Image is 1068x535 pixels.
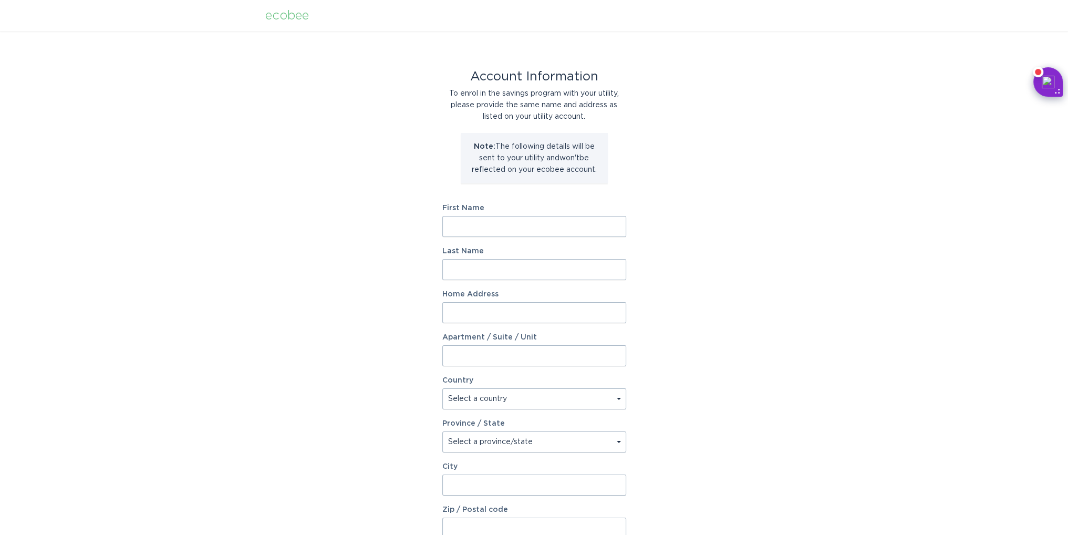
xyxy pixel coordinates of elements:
label: Country [442,377,473,384]
label: City [442,463,626,470]
div: To enrol in the savings program with your utility, please provide the same name and address as li... [442,88,626,122]
div: ecobee [265,10,309,22]
p: The following details will be sent to your utility and won't be reflected on your ecobee account. [469,141,600,176]
label: Last Name [442,248,626,255]
label: Apartment / Suite / Unit [442,334,626,341]
label: Home Address [442,291,626,298]
div: Account Information [442,71,626,83]
label: Zip / Postal code [442,506,626,513]
strong: Note: [474,143,495,150]
label: Province / State [442,420,505,427]
label: First Name [442,204,626,212]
